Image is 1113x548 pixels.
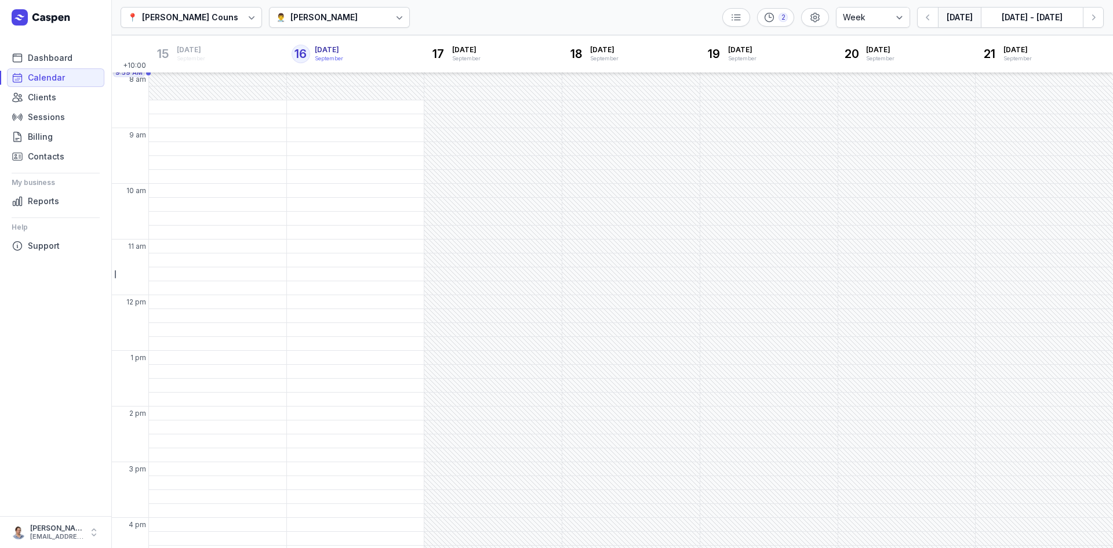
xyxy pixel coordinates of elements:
[590,45,619,55] span: [DATE]
[12,525,26,539] img: User profile image
[292,45,310,63] div: 16
[154,45,172,63] div: 15
[28,90,56,104] span: Clients
[128,242,146,251] span: 11 am
[12,218,100,237] div: Help
[1003,45,1032,55] span: [DATE]
[866,45,894,55] span: [DATE]
[129,520,146,529] span: 4 pm
[28,71,65,85] span: Calendar
[28,130,53,144] span: Billing
[728,45,756,55] span: [DATE]
[290,10,358,24] div: [PERSON_NAME]
[938,7,981,28] button: [DATE]
[590,55,619,63] div: September
[981,7,1083,28] button: [DATE] - [DATE]
[866,55,894,63] div: September
[130,353,146,362] span: 1 pm
[129,409,146,418] span: 2 pm
[128,10,137,24] div: 📍
[843,45,861,63] div: 20
[28,51,72,65] span: Dashboard
[980,45,999,63] div: 21
[28,150,64,164] span: Contacts
[276,10,286,24] div: 👨‍⚕️
[779,13,788,22] div: 2
[452,55,481,63] div: September
[452,45,481,55] span: [DATE]
[123,61,148,72] span: +10:00
[315,55,343,63] div: September
[115,68,143,77] span: 9:59 AM
[567,45,585,63] div: 18
[28,194,59,208] span: Reports
[177,45,205,55] span: [DATE]
[12,173,100,192] div: My business
[429,45,448,63] div: 17
[177,55,205,63] div: September
[1003,55,1032,63] div: September
[705,45,723,63] div: 19
[30,524,83,533] div: [PERSON_NAME]
[28,239,60,253] span: Support
[142,10,261,24] div: [PERSON_NAME] Counselling
[315,45,343,55] span: [DATE]
[129,464,146,474] span: 3 pm
[728,55,756,63] div: September
[30,533,83,541] div: [EMAIL_ADDRESS][DOMAIN_NAME]
[126,186,146,195] span: 10 am
[129,130,146,140] span: 9 am
[28,110,65,124] span: Sessions
[129,75,146,84] span: 8 am
[126,297,146,307] span: 12 pm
